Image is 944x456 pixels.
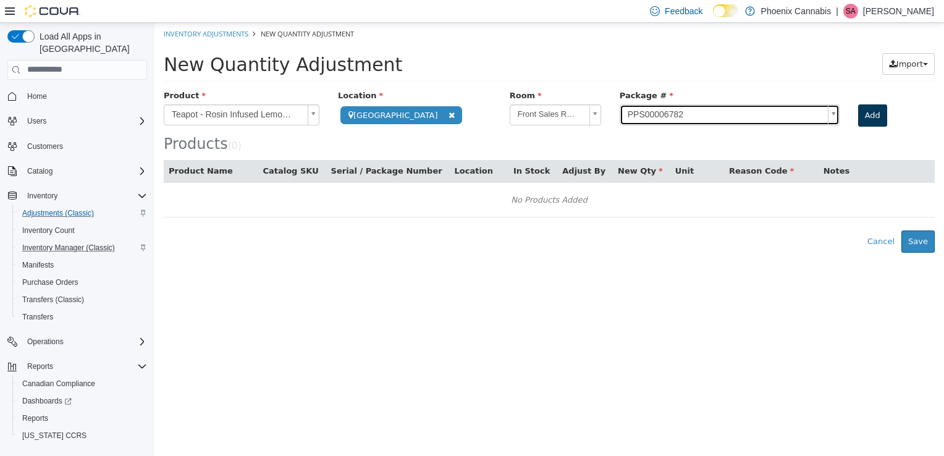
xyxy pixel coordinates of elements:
[12,222,152,239] button: Inventory Count
[300,142,341,154] button: Location
[17,411,147,426] span: Reports
[9,82,165,103] a: Teapot - Rosin Infused Lemon Black Tea - Hybrid - 355ml
[22,334,69,349] button: Operations
[9,31,248,53] span: New Quantity Adjustment
[761,4,832,19] p: Phoenix Cannabis
[742,36,769,46] span: Import
[408,142,453,154] button: Adjust By
[359,142,398,154] button: In Stock
[17,206,99,221] a: Adjustments (Classic)
[843,4,858,19] div: Sam Abdallah
[27,91,47,101] span: Home
[17,240,120,255] a: Inventory Manager (Classic)
[27,166,53,176] span: Catalog
[17,223,147,238] span: Inventory Count
[22,431,86,441] span: [US_STATE] CCRS
[9,112,74,130] span: Products
[22,114,51,129] button: Users
[12,392,152,410] a: Dashboards
[2,333,152,350] button: Operations
[17,310,58,324] a: Transfers
[27,141,63,151] span: Customers
[9,68,51,77] span: Product
[177,142,290,154] button: Serial / Package Number
[12,291,152,308] button: Transfers (Classic)
[22,139,68,154] a: Customers
[27,361,53,371] span: Reports
[356,82,430,101] span: Front Sales Room
[17,411,53,426] a: Reports
[77,117,83,129] span: 0
[22,138,147,154] span: Customers
[521,142,542,154] button: Unit
[17,310,147,324] span: Transfers
[183,68,229,77] span: Location
[9,6,94,15] a: Inventory Adjustments
[12,256,152,274] button: Manifests
[2,87,152,105] button: Home
[22,359,58,374] button: Reports
[22,312,53,322] span: Transfers
[108,142,166,154] button: Catalog SKU
[25,5,80,17] img: Cova
[2,358,152,375] button: Reports
[22,243,115,253] span: Inventory Manager (Classic)
[465,68,519,77] span: Package #
[14,142,81,154] button: Product Name
[17,376,100,391] a: Canadian Compliance
[12,308,152,326] button: Transfers
[17,292,89,307] a: Transfers (Classic)
[22,277,78,287] span: Purchase Orders
[17,428,147,443] span: Washington CCRS
[2,187,152,205] button: Inventory
[17,394,147,408] span: Dashboards
[22,226,75,235] span: Inventory Count
[22,208,94,218] span: Adjustments (Classic)
[22,88,147,104] span: Home
[2,112,152,130] button: Users
[22,164,147,179] span: Catalog
[186,83,308,101] span: [GEOGRAPHIC_DATA]
[463,143,508,153] span: New Qty
[22,379,95,389] span: Canadian Compliance
[12,375,152,392] button: Canadian Compliance
[713,4,739,17] input: Dark Mode
[2,163,152,180] button: Catalog
[17,376,147,391] span: Canadian Compliance
[836,4,838,19] p: |
[27,191,57,201] span: Inventory
[12,239,152,256] button: Inventory Manager (Classic)
[12,410,152,427] button: Reports
[22,334,147,349] span: Operations
[22,114,147,129] span: Users
[846,4,856,19] span: SA
[22,396,72,406] span: Dashboards
[12,274,152,291] button: Purchase Orders
[22,260,54,270] span: Manifests
[355,68,387,77] span: Room
[74,117,87,129] small: ( )
[863,4,934,19] p: [PERSON_NAME]
[2,137,152,155] button: Customers
[22,188,62,203] button: Inventory
[27,337,64,347] span: Operations
[22,295,84,305] span: Transfers (Classic)
[465,82,685,103] a: PPS00006782
[355,82,447,103] a: Front Sales Room
[704,82,733,104] button: Add
[17,223,80,238] a: Inventory Count
[17,275,147,290] span: Purchase Orders
[22,413,48,423] span: Reports
[728,30,780,53] button: Import
[17,258,59,272] a: Manifests
[22,164,57,179] button: Catalog
[665,5,702,17] span: Feedback
[12,205,152,222] button: Adjustments (Classic)
[706,208,747,230] button: Cancel
[17,428,91,443] a: [US_STATE] CCRS
[17,394,77,408] a: Dashboards
[17,168,772,187] div: No Products Added
[10,82,148,102] span: Teapot - Rosin Infused Lemon Black Tea - Hybrid - 355ml
[35,30,147,55] span: Load All Apps in [GEOGRAPHIC_DATA]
